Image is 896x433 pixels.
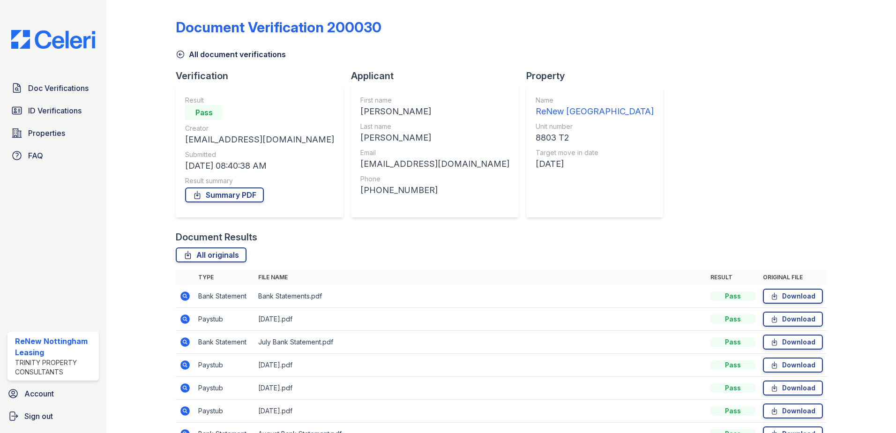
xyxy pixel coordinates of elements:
div: [DATE] 08:40:38 AM [185,159,334,172]
td: [DATE].pdf [254,354,707,377]
a: Sign out [4,407,103,426]
div: [PHONE_NUMBER] [360,184,509,197]
div: [PERSON_NAME] [360,105,509,118]
div: [DATE] [536,157,654,171]
div: First name [360,96,509,105]
div: Name [536,96,654,105]
td: Paystub [194,377,254,400]
div: Result [185,96,334,105]
span: Account [24,388,54,399]
span: Properties [28,127,65,139]
a: All originals [176,247,246,262]
a: Download [763,358,823,373]
a: All document verifications [176,49,286,60]
span: FAQ [28,150,43,161]
a: Download [763,312,823,327]
div: Email [360,148,509,157]
div: Verification [176,69,351,82]
td: Bank Statement [194,285,254,308]
a: Download [763,403,823,418]
span: Doc Verifications [28,82,89,94]
a: Properties [7,124,99,142]
div: Trinity Property Consultants [15,358,95,377]
div: Document Verification 200030 [176,19,381,36]
div: Submitted [185,150,334,159]
td: [DATE].pdf [254,308,707,331]
th: Result [707,270,759,285]
a: Download [763,381,823,396]
td: [DATE].pdf [254,377,707,400]
a: Download [763,335,823,350]
div: [PERSON_NAME] [360,131,509,144]
div: Creator [185,124,334,133]
a: Name ReNew [GEOGRAPHIC_DATA] [536,96,654,118]
div: Property [526,69,671,82]
div: [EMAIL_ADDRESS][DOMAIN_NAME] [185,133,334,146]
div: Phone [360,174,509,184]
div: ReNew [GEOGRAPHIC_DATA] [536,105,654,118]
th: File name [254,270,707,285]
div: Document Results [176,231,257,244]
div: Pass [710,314,755,324]
div: Pass [710,383,755,393]
div: Target move in date [536,148,654,157]
div: Pass [710,360,755,370]
a: ID Verifications [7,101,99,120]
td: July Bank Statement.pdf [254,331,707,354]
div: Pass [710,291,755,301]
div: 8803 T2 [536,131,654,144]
div: Pass [185,105,223,120]
div: ReNew Nottingham Leasing [15,336,95,358]
span: ID Verifications [28,105,82,116]
div: Result summary [185,176,334,186]
span: Sign out [24,411,53,422]
td: Paystub [194,400,254,423]
td: Bank Statements.pdf [254,285,707,308]
div: Applicant [351,69,526,82]
div: [EMAIL_ADDRESS][DOMAIN_NAME] [360,157,509,171]
img: CE_Logo_Blue-a8612792a0a2168367f1c8372b55b34899dd931a85d93a1a3d3e32e68fde9ad4.png [4,30,103,49]
a: Summary PDF [185,187,264,202]
td: [DATE].pdf [254,400,707,423]
div: Pass [710,337,755,347]
a: Download [763,289,823,304]
td: Paystub [194,308,254,331]
div: Unit number [536,122,654,131]
div: Last name [360,122,509,131]
th: Original file [759,270,827,285]
th: Type [194,270,254,285]
a: Account [4,384,103,403]
td: Paystub [194,354,254,377]
div: Pass [710,406,755,416]
a: FAQ [7,146,99,165]
td: Bank Statement [194,331,254,354]
a: Doc Verifications [7,79,99,97]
